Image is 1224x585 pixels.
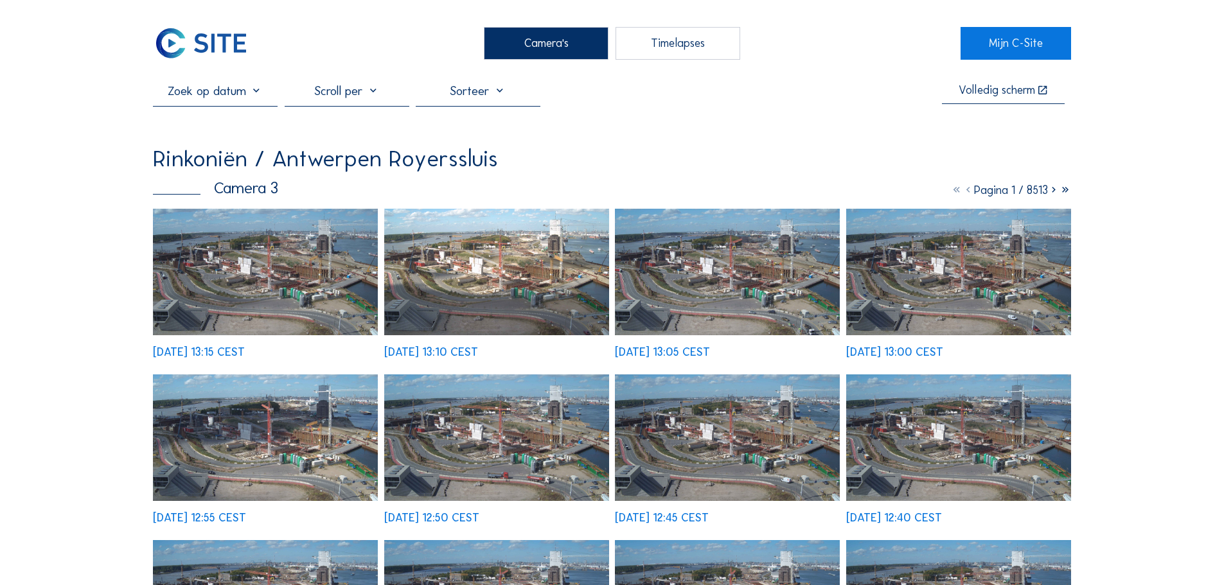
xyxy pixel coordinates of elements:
[846,209,1071,335] img: image_52918188
[615,374,840,501] img: image_52917708
[153,83,278,98] input: Zoek op datum 󰅀
[384,347,478,358] div: [DATE] 13:10 CEST
[153,147,498,170] div: Rinkoniën / Antwerpen Royerssluis
[961,27,1070,59] a: Mijn C-Site
[153,27,263,59] a: C-SITE Logo
[153,512,246,524] div: [DATE] 12:55 CEST
[974,183,1048,197] span: Pagina 1 / 8513
[484,27,608,59] div: Camera's
[616,27,740,59] div: Timelapses
[384,512,479,524] div: [DATE] 12:50 CEST
[615,347,710,358] div: [DATE] 13:05 CEST
[384,374,609,501] img: image_52917866
[846,347,943,358] div: [DATE] 13:00 CEST
[153,180,278,196] div: Camera 3
[153,374,378,501] img: image_52918018
[153,347,245,358] div: [DATE] 13:15 CEST
[153,27,249,59] img: C-SITE Logo
[615,512,709,524] div: [DATE] 12:45 CEST
[959,85,1035,97] div: Volledig scherm
[846,374,1071,501] img: image_52917565
[384,209,609,335] img: image_52918396
[846,512,942,524] div: [DATE] 12:40 CEST
[153,209,378,335] img: image_52918549
[615,209,840,335] img: image_52918234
